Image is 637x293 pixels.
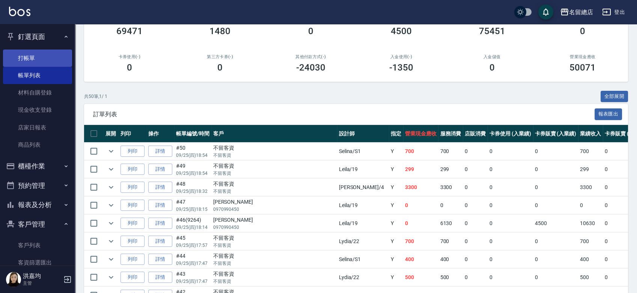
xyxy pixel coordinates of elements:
[488,143,533,160] td: 0
[438,215,463,232] td: 6130
[148,182,172,193] a: 詳情
[456,54,529,59] h2: 入金儲值
[213,206,335,213] p: 0970990450
[463,125,488,143] th: 店販消費
[213,198,335,206] div: [PERSON_NAME]
[389,233,403,250] td: Y
[84,93,107,100] p: 共 50 筆, 1 / 1
[176,188,209,195] p: 09/25 (四) 18:32
[213,216,335,224] div: [PERSON_NAME]
[578,125,603,143] th: 業績收入
[488,233,533,250] td: 0
[389,125,403,143] th: 指定
[105,164,117,175] button: expand row
[213,170,335,177] p: 不留客資
[463,143,488,160] td: 0
[23,272,61,280] h5: 洪嘉均
[389,269,403,286] td: Y
[489,62,495,73] h3: 0
[148,146,172,157] a: 詳情
[389,143,403,160] td: Y
[120,218,145,229] button: 列印
[176,170,209,177] p: 09/25 (四) 18:54
[403,125,438,143] th: 營業現金應收
[533,251,578,268] td: 0
[438,161,463,178] td: 299
[209,26,230,36] h3: 1480
[578,197,603,214] td: 0
[148,218,172,229] a: 詳情
[3,176,72,195] button: 預約管理
[463,215,488,232] td: 0
[120,182,145,193] button: 列印
[488,197,533,214] td: 0
[389,62,413,73] h3: -1350
[176,260,209,267] p: 09/25 (四) 17:47
[488,125,533,143] th: 卡券使用 (入業績)
[403,179,438,196] td: 3300
[213,144,335,152] div: 不留客資
[337,179,389,196] td: [PERSON_NAME] /4
[174,179,211,196] td: #48
[146,125,174,143] th: 操作
[176,278,209,285] p: 09/25 (四) 17:47
[3,27,72,47] button: 釘選頁面
[3,119,72,136] a: 店家日報表
[93,54,166,59] h2: 卡券使用(-)
[274,54,347,59] h2: 其他付款方式(-)
[308,26,313,36] h3: 0
[148,254,172,265] a: 詳情
[213,162,335,170] div: 不留客資
[463,197,488,214] td: 0
[213,260,335,267] p: 不留客資
[217,62,223,73] h3: 0
[148,200,172,211] a: 詳情
[3,237,72,254] a: 客戶列表
[213,180,335,188] div: 不留客資
[3,136,72,153] a: 商品列表
[365,54,438,59] h2: 入金使用(-)
[578,233,603,250] td: 700
[120,200,145,211] button: 列印
[488,179,533,196] td: 0
[213,224,335,231] p: 0970990450
[595,108,622,120] button: 報表匯出
[93,111,595,118] span: 訂單列表
[105,272,117,283] button: expand row
[488,161,533,178] td: 0
[601,91,628,102] button: 全部展開
[105,146,117,157] button: expand row
[174,161,211,178] td: #49
[174,215,211,232] td: #46 (9264)
[213,188,335,195] p: 不留客資
[3,195,72,215] button: 報表及分析
[105,200,117,211] button: expand row
[533,179,578,196] td: 0
[488,269,533,286] td: 0
[337,197,389,214] td: Leila /19
[3,101,72,119] a: 現金收支登錄
[403,215,438,232] td: 0
[3,67,72,84] a: 帳單列表
[533,125,578,143] th: 卡券販賣 (入業績)
[337,269,389,286] td: Lydia /22
[538,5,553,20] button: save
[533,161,578,178] td: 0
[578,215,603,232] td: 10630
[3,156,72,176] button: 櫃檯作業
[211,125,337,143] th: 客戶
[389,179,403,196] td: Y
[569,62,596,73] h3: 50071
[174,269,211,286] td: #43
[438,143,463,160] td: 700
[438,233,463,250] td: 700
[176,206,209,213] p: 09/25 (四) 18:15
[174,197,211,214] td: #47
[578,269,603,286] td: 500
[119,125,146,143] th: 列印
[337,233,389,250] td: Lydia /22
[547,54,619,59] h2: 營業現金應收
[23,280,61,287] p: 主管
[120,164,145,175] button: 列印
[176,242,209,249] p: 09/25 (四) 17:57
